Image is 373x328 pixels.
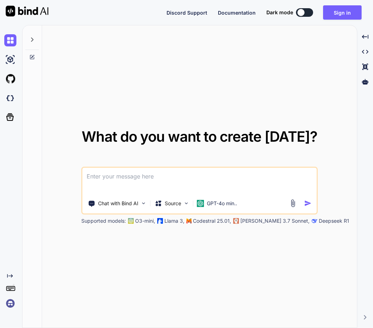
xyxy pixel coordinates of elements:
[193,217,231,224] p: Codestral 25.01,
[4,297,16,309] img: signin
[186,218,191,223] img: Mistral-AI
[266,9,293,16] span: Dark mode
[240,217,310,224] p: [PERSON_NAME] 3.7 Sonnet,
[4,73,16,85] img: githubLight
[4,34,16,46] img: chat
[233,218,239,224] img: claude
[4,92,16,104] img: darkCloudIdeIcon
[319,217,349,224] p: Deepseek R1
[167,10,207,16] span: Discord Support
[6,6,48,16] img: Bind AI
[197,200,204,207] img: GPT-4o mini
[81,217,126,224] p: Supported models:
[4,54,16,66] img: ai-studio
[98,200,138,207] p: Chat with Bind AI
[218,9,256,16] button: Documentation
[157,218,163,224] img: Llama2
[218,10,256,16] span: Documentation
[135,217,155,224] p: O3-mini,
[323,5,362,20] button: Sign in
[288,199,297,207] img: attachment
[167,9,207,16] button: Discord Support
[82,128,317,145] span: What do you want to create [DATE]?
[312,218,317,224] img: claude
[183,200,189,206] img: Pick Models
[140,200,147,206] img: Pick Tools
[128,218,134,224] img: GPT-4
[164,217,184,224] p: Llama 3,
[207,200,237,207] p: GPT-4o min..
[165,200,181,207] p: Source
[304,200,311,207] img: icon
